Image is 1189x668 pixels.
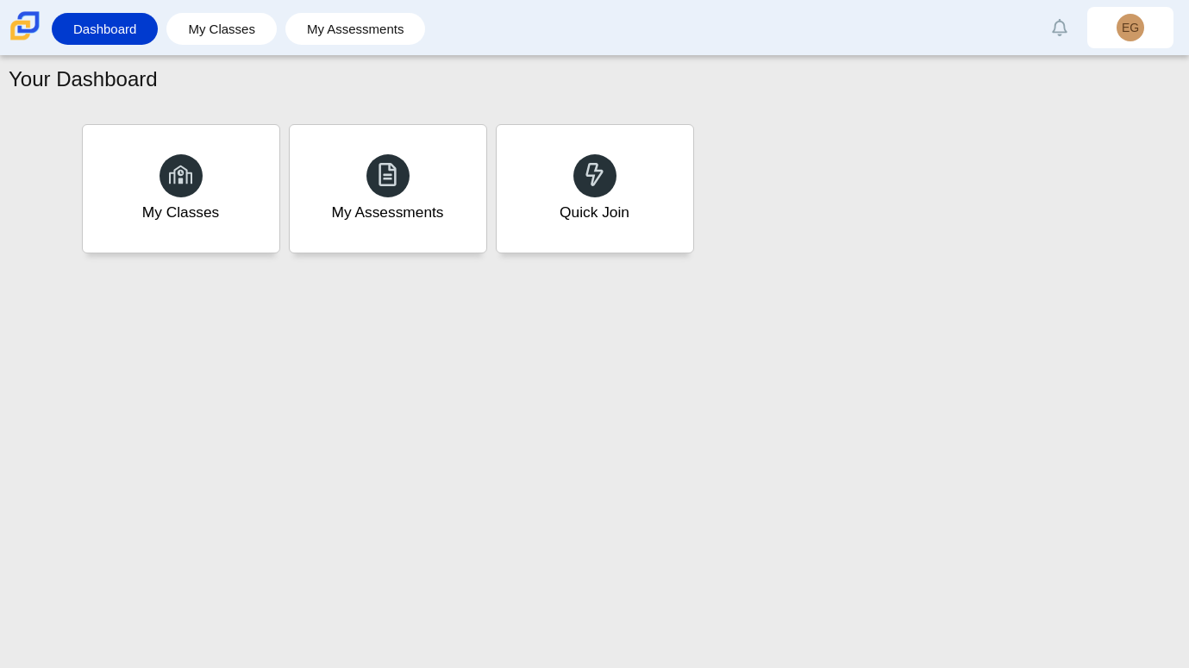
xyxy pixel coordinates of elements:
div: Quick Join [560,202,629,223]
a: My Classes [82,124,280,253]
a: Quick Join [496,124,694,253]
a: My Assessments [289,124,487,253]
img: Carmen School of Science & Technology [7,8,43,44]
a: Dashboard [60,13,149,45]
h1: Your Dashboard [9,65,158,94]
span: EG [1122,22,1139,34]
a: My Assessments [294,13,417,45]
a: My Classes [175,13,268,45]
div: My Classes [142,202,220,223]
a: EG [1087,7,1173,48]
a: Alerts [1041,9,1079,47]
a: Carmen School of Science & Technology [7,32,43,47]
div: My Assessments [332,202,444,223]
